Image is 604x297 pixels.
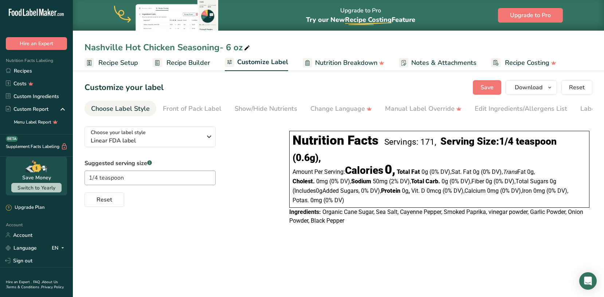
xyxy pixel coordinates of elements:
a: Recipe Costing [491,55,556,71]
span: , [521,187,522,194]
span: 0mg [310,197,322,204]
span: , [358,187,360,194]
span: Fat [503,168,526,175]
span: 0mg [533,187,545,194]
span: Calories [345,164,383,176]
div: BETA [6,136,18,142]
label: Suggested serving size [85,159,216,168]
span: Iron [522,187,532,194]
div: Upgrade to Pro [306,0,415,31]
span: ‏(0% DV) [323,197,344,204]
span: Total Carb. [411,178,440,185]
span: , [514,178,515,185]
div: Open Intercom Messenger [579,272,597,290]
span: Calcium [464,187,486,194]
span: , [567,187,568,194]
span: ‏(0% DV) [443,187,464,194]
span: 0g [550,178,556,185]
span: , [534,168,535,175]
span: , [470,178,471,185]
span: Protein [381,187,400,194]
span: Customize Label [237,57,288,67]
span: Cholest. [293,178,315,185]
span: 0g [527,168,534,175]
a: About Us . [6,280,58,290]
span: , [380,187,381,194]
span: ‏(2% DV) [389,178,411,185]
span: Recipe Builder [166,58,210,68]
span: ‏(0% DV) [430,168,451,175]
a: Notes & Attachments [399,55,476,71]
a: Language [6,242,37,254]
span: , [350,178,351,185]
div: Front of Pack Label [163,104,221,114]
a: Recipe Builder [153,55,210,71]
div: Show/Hide Nutrients [235,104,297,114]
span: Download [515,83,542,92]
span: Total Sugars [515,178,548,185]
span: ‏(0% DV) [450,178,471,185]
span: Includes Added Sugars [293,187,360,194]
span: ‏(0% DV) [500,187,522,194]
div: Save Money [22,174,51,181]
button: Upgrade to Pro [498,8,563,23]
span: Potas. [293,197,309,204]
span: Recipe Setup [98,58,138,68]
span: Save [481,83,494,92]
span: Total Fat [397,168,420,175]
a: Customize Label [225,54,288,71]
button: Switch to Yearly [11,183,62,192]
div: Manual Label Override [385,104,462,114]
span: Choose your label style [91,129,146,136]
span: Try our New Feature [306,15,415,24]
span: Reset [569,83,585,92]
a: Nutrition Breakdown [303,55,384,71]
span: ( [293,187,294,194]
span: 0g [442,178,448,185]
div: Nutrition Facts [293,133,379,148]
h1: Customize your label [85,82,164,94]
span: 0mg [316,178,328,185]
button: Download [506,80,557,95]
button: Save [473,80,501,95]
span: 0g [316,187,322,194]
span: ‏0% DV) [361,187,381,194]
span: 0g [486,178,492,185]
a: FAQ . [33,280,42,285]
span: Organic Cane Sugar, Sea Salt, Cayenne Pepper, Smoked Paprika, vinegar powder, Garlic Powder, Onio... [289,208,583,224]
span: Ingredients: [289,208,321,215]
span: ‏(0% DV) [494,178,515,185]
div: Amount Per Serving: [293,166,395,176]
span: 0g [421,168,428,175]
div: Serving Size: , [293,136,557,164]
span: , [408,187,410,194]
span: Recipe Costing [345,15,392,24]
span: Fiber [471,178,484,185]
button: Reset [85,192,124,207]
span: Vit. D [411,187,425,194]
div: EN [52,243,67,252]
span: Recipe Costing [505,58,549,68]
span: ‏(0% DV) [481,168,503,175]
span: 0g [473,168,479,175]
button: Reset [561,80,592,95]
span: Linear FDA label [91,136,202,145]
div: Edit Ingredients/Allergens List [475,104,567,114]
button: Choose your label style Linear FDA label [85,126,216,147]
button: Hire an Expert [6,37,67,50]
span: 0mg [487,187,499,194]
span: Reset [97,195,112,204]
a: Hire an Expert . [6,280,32,285]
span: 0, [385,162,395,177]
span: , [450,168,451,175]
a: Terms & Conditions . [6,285,41,290]
span: ‏(0% DV) [546,187,568,194]
span: 0g [402,187,408,194]
span: 1/4 teaspoon (0.6g) [293,136,557,164]
span: Sodium [351,178,371,185]
span: Sat. Fat [451,168,471,175]
div: Nashville Hot Chicken Seasoning- 6 oz [85,41,251,54]
div: Servings: 171, [384,137,436,147]
span: Upgrade to Pro [510,11,551,20]
span: , [502,168,503,175]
